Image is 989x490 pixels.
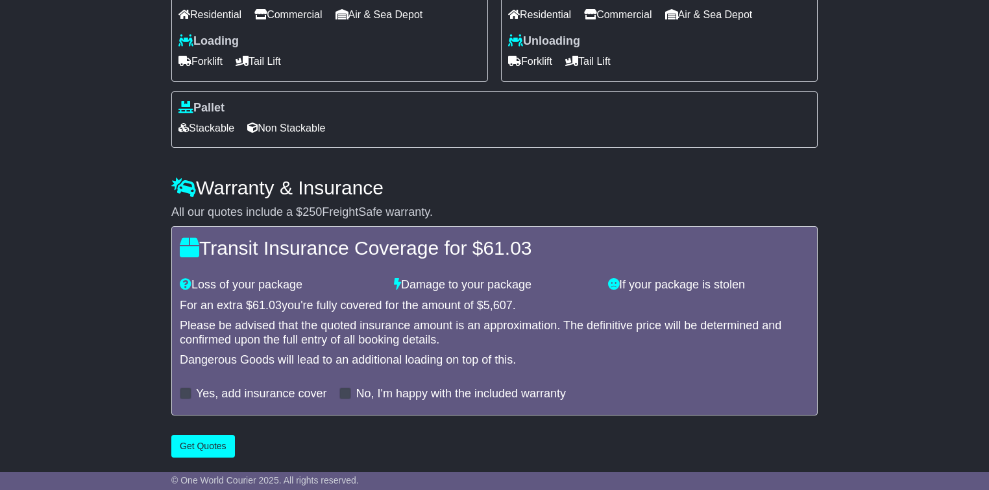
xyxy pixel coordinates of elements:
[180,353,809,367] div: Dangerous Goods will lead to an additional loading on top of this.
[180,299,809,313] div: For an extra $ you're fully covered for the amount of $ .
[356,387,566,401] label: No, I'm happy with the included warranty
[252,299,282,312] span: 61.03
[302,205,322,218] span: 250
[178,5,241,25] span: Residential
[180,237,809,259] h4: Transit Insurance Coverage for $
[196,387,326,401] label: Yes, add insurance cover
[336,5,423,25] span: Air & Sea Depot
[584,5,652,25] span: Commercial
[508,5,571,25] span: Residential
[178,51,223,71] span: Forklift
[178,101,225,115] label: Pallet
[171,177,818,198] h4: Warranty & Insurance
[483,237,531,259] span: 61.03
[178,34,239,49] label: Loading
[180,319,809,347] div: Please be advised that the quoted insurance amount is an approximation. The definitive price will...
[236,51,281,71] span: Tail Lift
[565,51,611,71] span: Tail Lift
[173,278,387,292] div: Loss of your package
[171,205,818,220] div: All our quotes include a $ FreightSafe warranty.
[508,34,580,49] label: Unloading
[171,475,359,485] span: © One World Courier 2025. All rights reserved.
[508,51,552,71] span: Forklift
[483,299,513,312] span: 5,607
[178,118,234,138] span: Stackable
[602,278,816,292] div: If your package is stolen
[254,5,322,25] span: Commercial
[247,118,325,138] span: Non Stackable
[387,278,602,292] div: Damage to your package
[665,5,753,25] span: Air & Sea Depot
[171,435,235,458] button: Get Quotes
